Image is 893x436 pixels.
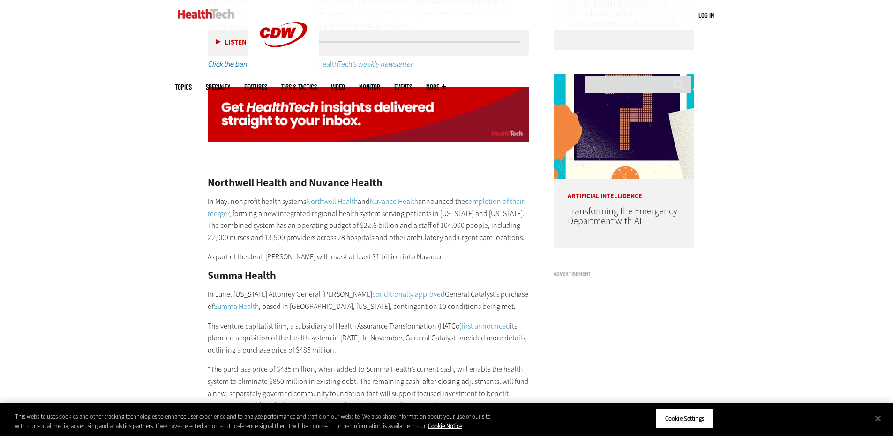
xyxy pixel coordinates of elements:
[208,196,524,218] a: completion of their merger
[359,83,380,90] a: MonITor
[281,83,317,90] a: Tips & Tactics
[462,321,510,331] a: first announced
[428,422,462,430] a: More information about your privacy
[306,196,358,206] a: Northwell Health
[248,62,319,72] a: CDW
[370,196,418,206] a: Nuvance Health
[331,83,345,90] a: Video
[372,289,445,299] a: conditionally approved
[554,179,694,200] p: Artificial Intelligence
[372,400,437,410] a: a press release stated
[244,83,267,90] a: Features
[208,178,529,188] h2: Northwell Health and Nuvance Health
[208,87,529,142] img: ht_newsletter_animated_q424_signup_desktop
[655,409,714,428] button: Cookie Settings
[178,9,234,19] img: Home
[554,74,694,179] img: illustration of question mark
[214,301,259,311] a: Summa Health
[554,280,694,398] iframe: advertisement
[206,83,230,90] span: Specialty
[208,271,529,281] h2: Summa Health
[208,320,529,356] p: The venture capitalist firm, a subsidiary of Health Assurance Transformation (HATCo) its planned ...
[208,251,529,263] p: As part of the deal, [PERSON_NAME] will invest at least $1 billion into Nuvance.
[208,195,529,243] p: In May, nonprofit health systems and announced the , forming a new integrated regional health sys...
[868,408,888,428] button: Close
[15,412,491,430] div: This website uses cookies and other tracking technologies to enhance user experience and to analy...
[698,11,714,19] a: Log in
[568,205,677,227] a: Transforming the Emergency Department with AI
[698,10,714,20] div: User menu
[208,363,529,411] p: “The purchase price of $485 million, when added to Summa Health’s current cash, will enable the h...
[175,83,192,90] span: Topics
[554,271,694,277] h3: Advertisement
[394,83,412,90] a: Events
[208,288,529,312] p: In June, [US_STATE] Attorney General [PERSON_NAME] General Catalyst’s purchase of , based in [GEO...
[426,83,446,90] span: More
